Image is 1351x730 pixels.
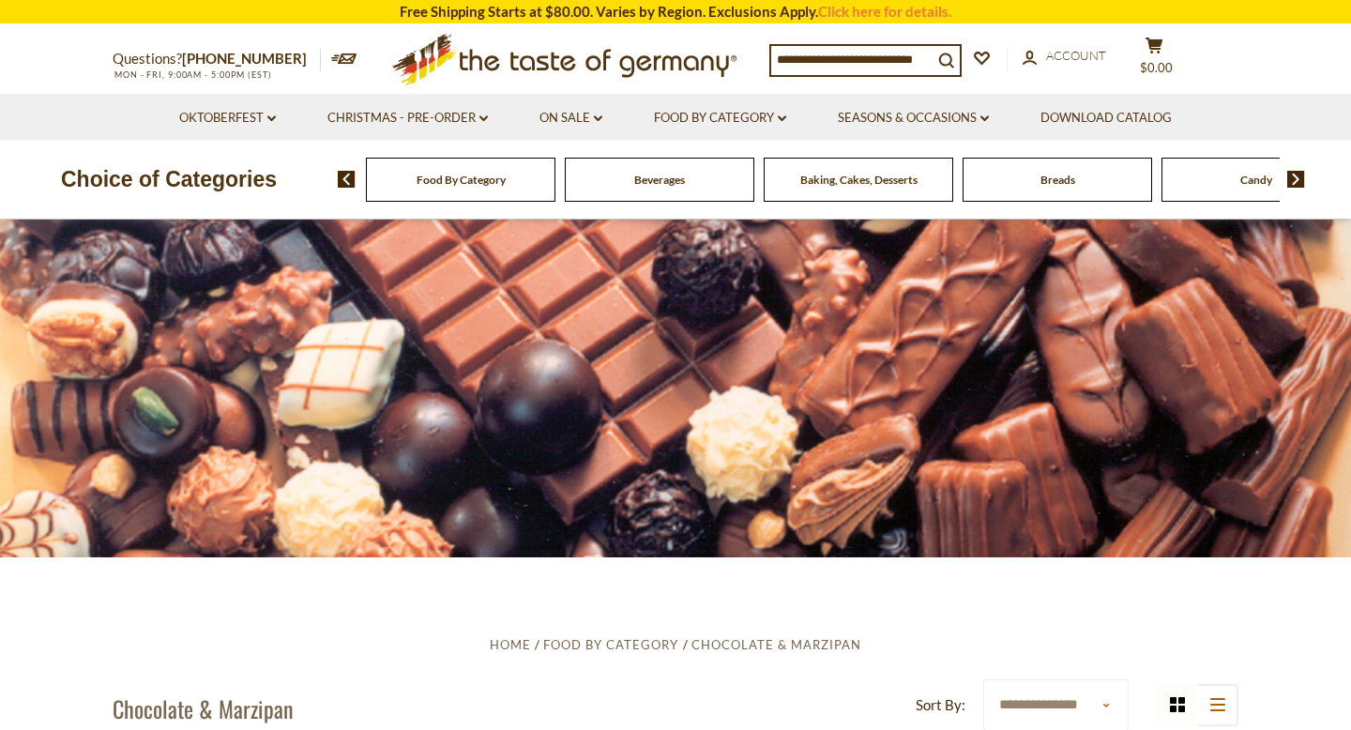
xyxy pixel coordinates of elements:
[338,171,356,188] img: previous arrow
[490,637,531,652] a: Home
[327,108,488,129] a: Christmas - PRE-ORDER
[654,108,786,129] a: Food By Category
[1126,37,1182,84] button: $0.00
[543,637,678,652] a: Food By Category
[1140,60,1173,75] span: $0.00
[1287,171,1305,188] img: next arrow
[539,108,602,129] a: On Sale
[113,69,272,80] span: MON - FRI, 9:00AM - 5:00PM (EST)
[179,108,276,129] a: Oktoberfest
[916,693,965,717] label: Sort By:
[1023,46,1106,67] a: Account
[691,637,861,652] a: Chocolate & Marzipan
[634,173,685,187] a: Beverages
[818,3,951,20] a: Click here for details.
[1046,48,1106,63] span: Account
[113,694,294,722] h1: Chocolate & Marzipan
[182,50,307,67] a: [PHONE_NUMBER]
[1040,108,1172,129] a: Download Catalog
[1240,173,1272,187] a: Candy
[1040,173,1075,187] a: Breads
[113,47,321,71] p: Questions?
[417,173,506,187] a: Food By Category
[800,173,918,187] a: Baking, Cakes, Desserts
[838,108,989,129] a: Seasons & Occasions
